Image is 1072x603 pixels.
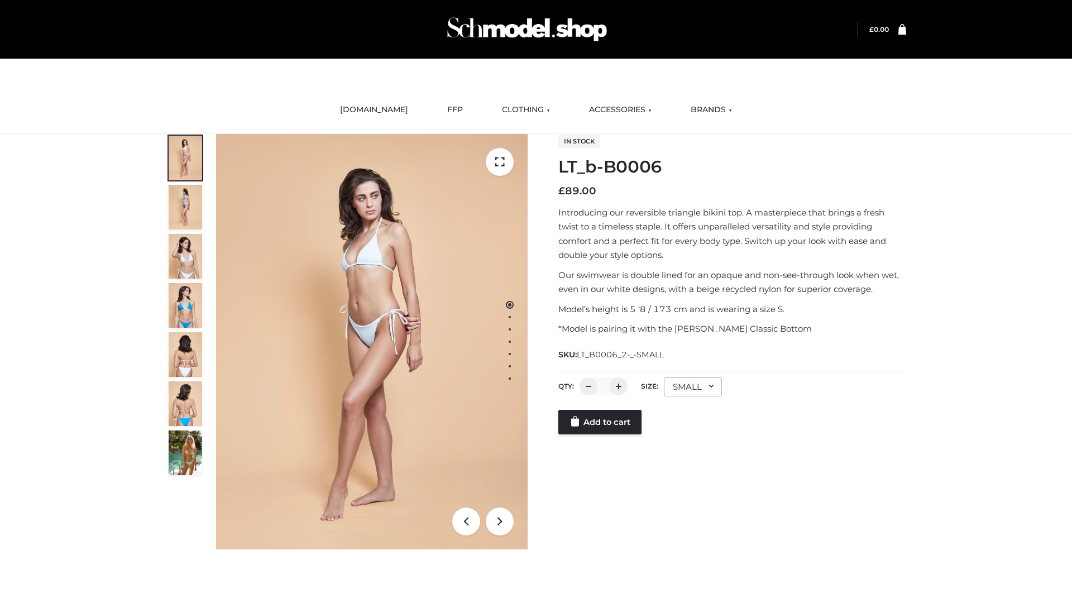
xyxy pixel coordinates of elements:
div: SMALL [664,377,722,396]
p: Introducing our reversible triangle bikini top. A masterpiece that brings a fresh twist to a time... [558,205,906,262]
a: CLOTHING [494,98,558,122]
span: SKU: [558,348,665,361]
span: LT_B0006_2-_-SMALL [577,350,664,360]
a: [DOMAIN_NAME] [332,98,417,122]
img: ArielClassicBikiniTop_CloudNine_AzureSky_OW114ECO_1 [216,134,528,549]
a: £0.00 [869,25,889,33]
a: BRANDS [682,98,740,122]
a: FFP [439,98,471,122]
img: ArielClassicBikiniTop_CloudNine_AzureSky_OW114ECO_8-scaled.jpg [169,381,202,426]
img: Arieltop_CloudNine_AzureSky2.jpg [169,430,202,475]
label: Size: [641,382,658,390]
img: ArielClassicBikiniTop_CloudNine_AzureSky_OW114ECO_3-scaled.jpg [169,234,202,279]
p: Model’s height is 5 ‘8 / 173 cm and is wearing a size S. [558,302,906,317]
a: ACCESSORIES [581,98,660,122]
p: *Model is pairing it with the [PERSON_NAME] Classic Bottom [558,322,906,336]
img: ArielClassicBikiniTop_CloudNine_AzureSky_OW114ECO_4-scaled.jpg [169,283,202,328]
img: ArielClassicBikiniTop_CloudNine_AzureSky_OW114ECO_2-scaled.jpg [169,185,202,229]
label: QTY: [558,382,574,390]
img: Schmodel Admin 964 [443,7,611,51]
bdi: 0.00 [869,25,889,33]
img: ArielClassicBikiniTop_CloudNine_AzureSky_OW114ECO_7-scaled.jpg [169,332,202,377]
span: £ [869,25,874,33]
span: In stock [558,135,600,148]
span: £ [558,185,565,197]
a: Add to cart [558,410,642,434]
p: Our swimwear is double lined for an opaque and non-see-through look when wet, even in our white d... [558,268,906,296]
h1: LT_b-B0006 [558,157,906,177]
bdi: 89.00 [558,185,596,197]
img: ArielClassicBikiniTop_CloudNine_AzureSky_OW114ECO_1-scaled.jpg [169,136,202,180]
